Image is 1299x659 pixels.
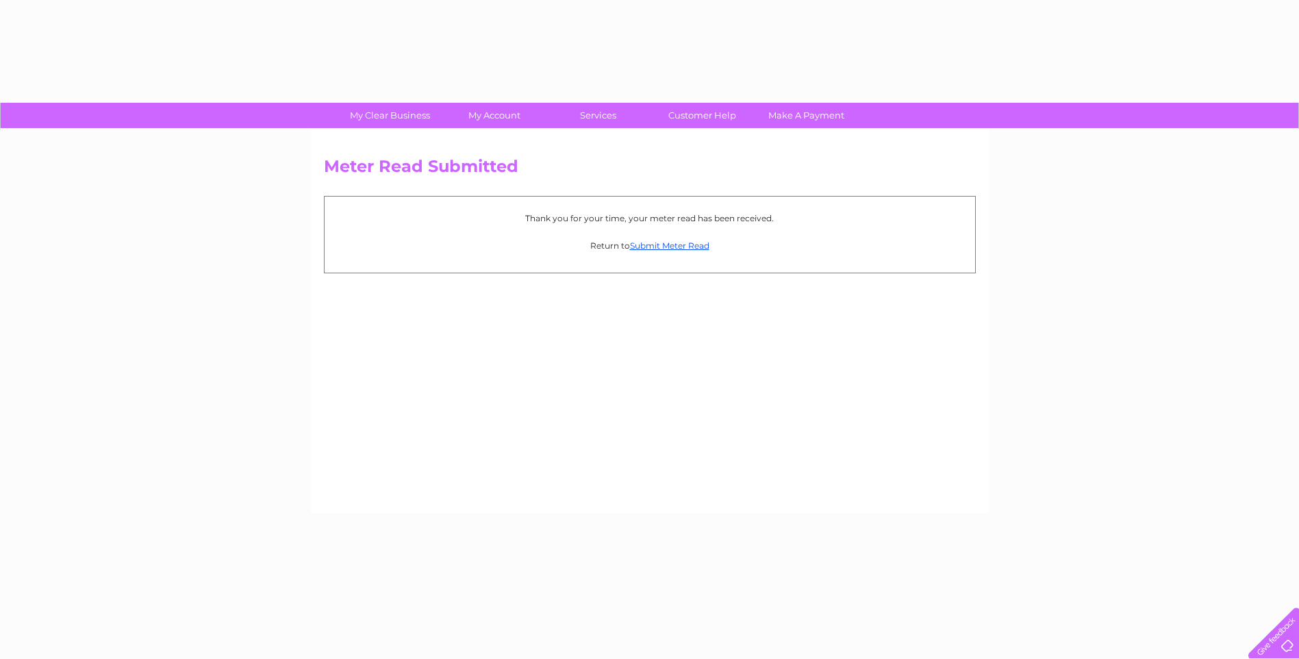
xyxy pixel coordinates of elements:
[542,103,655,128] a: Services
[750,103,863,128] a: Make A Payment
[331,212,968,225] p: Thank you for your time, your meter read has been received.
[331,239,968,252] p: Return to
[333,103,446,128] a: My Clear Business
[630,240,709,251] a: Submit Meter Read
[646,103,759,128] a: Customer Help
[438,103,551,128] a: My Account
[324,157,976,183] h2: Meter Read Submitted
